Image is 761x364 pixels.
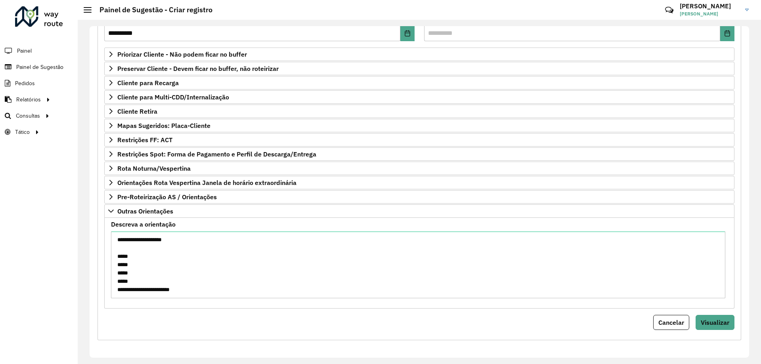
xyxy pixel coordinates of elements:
[104,147,734,161] a: Restrições Spot: Forma de Pagamento e Perfil de Descarga/Entrega
[104,162,734,175] a: Rota Noturna/Vespertina
[701,318,729,326] span: Visualizar
[117,165,191,172] span: Rota Noturna/Vespertina
[680,10,739,17] span: [PERSON_NAME]
[16,63,63,71] span: Painel de Sugestão
[117,108,157,114] span: Cliente Retira
[104,48,734,61] a: Priorizar Cliente - Não podem ficar no buffer
[111,219,176,229] label: Descreva a orientação
[658,318,684,326] span: Cancelar
[117,122,210,129] span: Mapas Sugeridos: Placa-Cliente
[104,76,734,90] a: Cliente para Recarga
[117,80,179,86] span: Cliente para Recarga
[661,2,678,19] a: Contato Rápido
[117,65,279,72] span: Preservar Cliente - Devem ficar no buffer, não roteirizar
[696,315,734,330] button: Visualizar
[720,25,734,41] button: Choose Date
[15,79,35,88] span: Pedidos
[92,6,212,14] h2: Painel de Sugestão - Criar registro
[104,119,734,132] a: Mapas Sugeridos: Placa-Cliente
[117,179,296,186] span: Orientações Rota Vespertina Janela de horário extraordinária
[117,94,229,100] span: Cliente para Multi-CDD/Internalização
[653,315,689,330] button: Cancelar
[117,208,173,214] span: Outras Orientações
[104,190,734,204] a: Pre-Roteirização AS / Orientações
[104,62,734,75] a: Preservar Cliente - Devem ficar no buffer, não roteirizar
[117,51,247,57] span: Priorizar Cliente - Não podem ficar no buffer
[117,194,217,200] span: Pre-Roteirização AS / Orientações
[680,2,739,10] h3: [PERSON_NAME]
[16,95,41,104] span: Relatórios
[117,137,172,143] span: Restrições FF: ACT
[400,25,415,41] button: Choose Date
[104,204,734,218] a: Outras Orientações
[16,112,40,120] span: Consultas
[15,128,30,136] span: Tático
[104,90,734,104] a: Cliente para Multi-CDD/Internalização
[104,218,734,309] div: Outras Orientações
[104,133,734,147] a: Restrições FF: ACT
[104,105,734,118] a: Cliente Retira
[117,151,316,157] span: Restrições Spot: Forma de Pagamento e Perfil de Descarga/Entrega
[104,176,734,189] a: Orientações Rota Vespertina Janela de horário extraordinária
[17,47,32,55] span: Painel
